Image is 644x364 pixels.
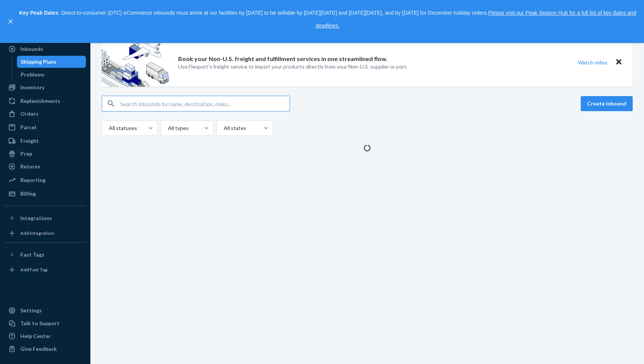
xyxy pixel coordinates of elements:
button: Integrations [5,212,86,224]
div: Add Fast Tag [20,266,47,273]
a: Problems [17,69,86,81]
a: Talk to Support [5,317,86,329]
a: Inbounds [5,43,86,55]
div: Problems [21,71,44,78]
a: Freight [5,135,86,147]
div: Give Feedback [20,345,57,353]
div: Add Integration [20,230,54,236]
div: Prep [20,150,32,158]
strong: Key Peak Dates [19,10,58,16]
button: Watch video [573,57,612,68]
input: Search inbounds by name, destination, msku... [120,96,290,111]
a: Orders [5,108,86,120]
button: Close [614,57,624,68]
div: Inbounds [20,45,43,53]
a: Please visit our Peak Season Hub for a full list of key dates and deadlines. [316,10,636,29]
input: All states [223,124,224,132]
button: Fast Tags [5,249,86,261]
a: Add Fast Tag [5,264,86,276]
a: Replenishments [5,95,86,107]
div: Inventory [20,84,44,91]
a: Help Center [5,330,86,342]
button: Create inbound [581,96,633,111]
div: Shipping Plans [21,58,56,66]
input: All statuses [108,124,109,132]
a: Settings [5,304,86,317]
div: Returns [20,163,40,170]
p: Use Flexport’s freight service to import your products directly from your Non-U.S. supplier or port. [178,63,407,70]
a: Parcel [5,121,86,133]
a: Inventory [5,81,86,93]
div: Replenishments [20,97,60,105]
a: Reporting [5,174,86,186]
div: Integrations [20,214,52,222]
div: Parcel [20,124,36,131]
a: Prep [5,148,86,160]
input: All types [167,124,168,132]
div: Reporting [20,176,46,184]
p: Book your Non-U.S. freight and fulfillment services in one streamlined flow. [178,55,388,63]
div: Billing [20,190,36,197]
div: Orders [20,110,38,118]
div: Help Center [20,332,51,340]
p: : Direct-to-consumer (DTC) eCommerce inbounds must arrive at our facilities by [DATE] to be sella... [18,7,637,32]
div: Fast Tags [20,251,44,258]
button: close, [7,18,14,25]
a: Returns [5,161,86,173]
div: Settings [20,307,42,314]
button: Give Feedback [5,343,86,355]
div: Freight [20,137,39,145]
a: Shipping Plans [17,56,86,68]
div: Talk to Support [20,320,60,327]
a: Billing [5,188,86,200]
a: Add Integration [5,227,86,239]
